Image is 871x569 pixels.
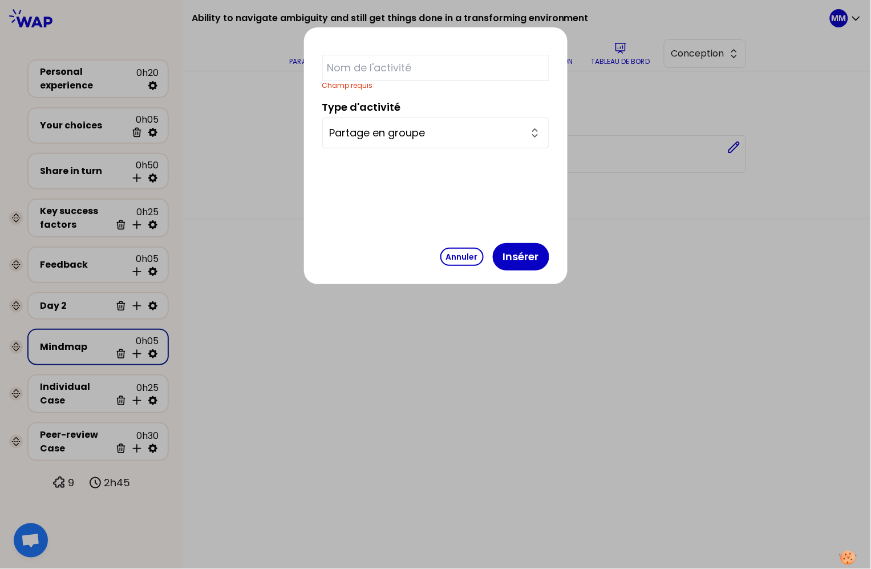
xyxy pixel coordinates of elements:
div: Champ requis [322,81,549,90]
label: Type d'activité [322,100,401,114]
button: Insérer [493,243,549,271]
input: Nom de l'activité [322,55,549,81]
button: Annuler [440,248,484,266]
